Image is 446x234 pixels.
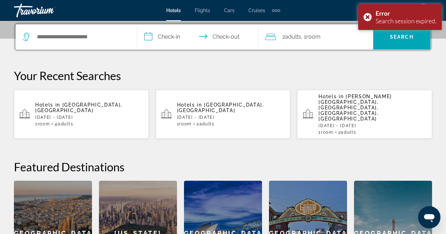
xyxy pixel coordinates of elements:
a: Travorium [14,1,84,19]
button: Travelers: 2 adults, 0 children [259,24,373,49]
span: Adults [58,122,73,126]
span: Room [179,122,192,126]
span: 2 [197,122,215,126]
button: Search [373,24,430,49]
p: [DATE] - [DATE] [318,123,426,128]
span: 2 [282,32,301,42]
iframe: Кнопка запуска окна обмена сообщениями [418,206,440,228]
span: 1 [35,122,50,126]
button: Hotels in [GEOGRAPHIC_DATA], [GEOGRAPHIC_DATA][DATE] - [DATE]1Room2Adults [156,89,291,139]
a: Hotels [166,8,181,13]
span: Adults [285,33,301,40]
span: Hotels in [177,102,202,108]
span: Room [321,130,333,135]
p: Your Recent Searches [14,69,432,83]
span: 4 [55,122,73,126]
button: Hotels in [PERSON_NAME][GEOGRAPHIC_DATA], [GEOGRAPHIC_DATA], [GEOGRAPHIC_DATA], [GEOGRAPHIC_DATA]... [297,89,432,139]
div: Error [376,9,437,17]
p: [DATE] - [DATE] [35,115,143,120]
span: 1 [177,122,192,126]
span: [PERSON_NAME][GEOGRAPHIC_DATA], [GEOGRAPHIC_DATA], [GEOGRAPHIC_DATA], [GEOGRAPHIC_DATA] [318,94,392,122]
button: User Menu [414,3,432,18]
span: Search [390,34,414,40]
span: Adults [341,130,356,135]
span: [GEOGRAPHIC_DATA], [GEOGRAPHIC_DATA] [35,102,122,113]
span: Hotels in [35,102,60,108]
button: Hotels in [GEOGRAPHIC_DATA], [GEOGRAPHIC_DATA][DATE] - [DATE]1Room4Adults [14,89,149,139]
span: 1 [318,130,333,135]
span: 2 [338,130,356,135]
a: Cars [224,8,234,13]
div: Search session expired. [376,17,437,25]
span: Adults [199,122,215,126]
span: Room [306,33,321,40]
h2: Featured Destinations [14,160,432,174]
a: Cruises [248,8,265,13]
div: Search widget [16,24,430,49]
span: Hotels in [318,94,344,99]
span: , 1 [301,32,321,42]
span: Room [38,122,50,126]
a: Flights [195,8,210,13]
button: Check in and out dates [137,24,259,49]
button: Extra navigation items [272,5,280,16]
p: [DATE] - [DATE] [177,115,285,120]
span: [GEOGRAPHIC_DATA], [GEOGRAPHIC_DATA] [177,102,264,113]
